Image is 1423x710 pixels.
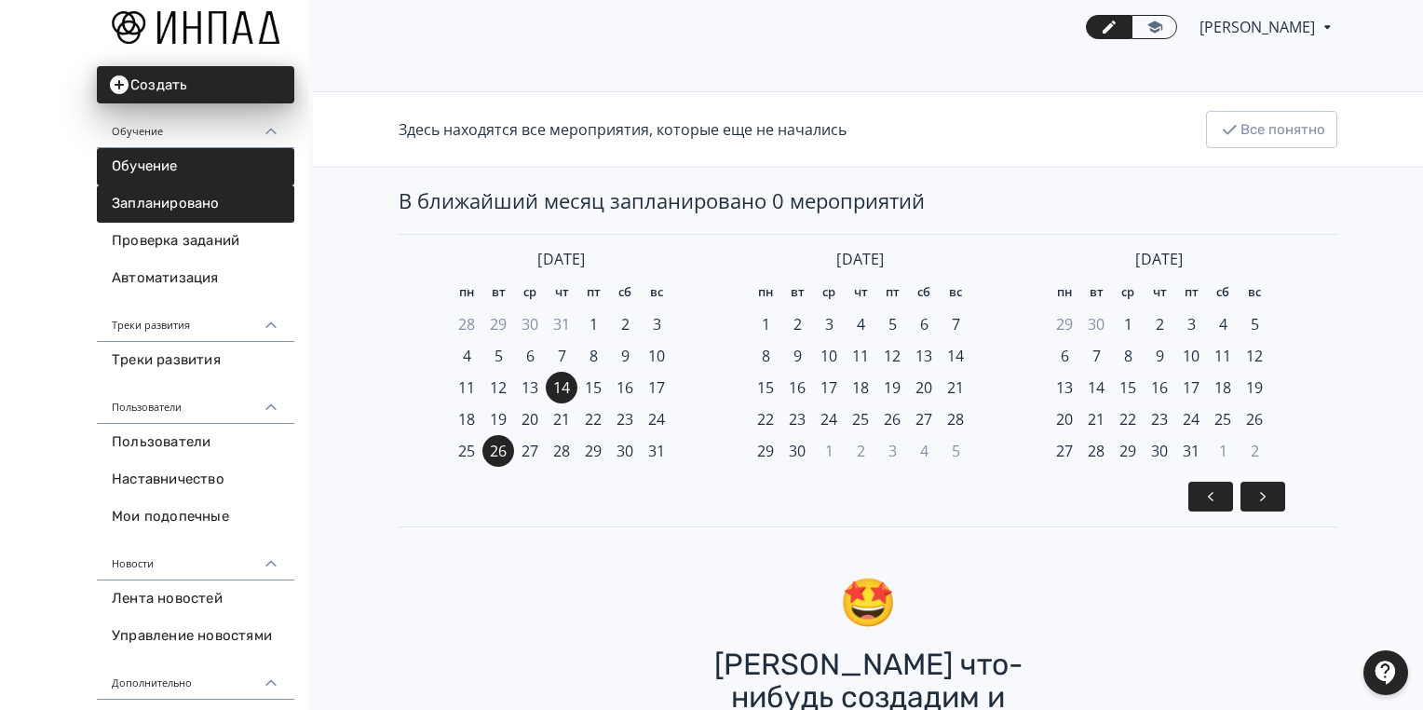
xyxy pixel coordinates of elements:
div: Дополнительно [97,655,294,700]
span: 20 [1056,408,1073,430]
span: 9 [793,345,802,367]
span: 12 [490,376,507,399]
span: 12 [1246,345,1263,367]
span: 2 [1251,440,1259,462]
span: 7 [558,345,566,367]
span: 20 [915,376,932,399]
span: сб [1216,283,1229,302]
span: 1 [590,313,598,335]
span: 23 [1151,408,1168,430]
span: 3 [888,440,897,462]
span: 30 [617,440,633,462]
span: 11 [1214,345,1231,367]
span: 14 [553,376,570,399]
span: 29 [1056,313,1073,335]
span: 18 [852,376,869,399]
span: 4 [857,313,865,335]
span: 12 [884,345,901,367]
span: 18 [458,408,475,430]
span: 30 [522,313,538,335]
span: 29 [1119,440,1136,462]
div: 🤩 [839,572,897,634]
span: 27 [1056,440,1073,462]
span: сб [618,283,631,302]
span: 13 [915,345,932,367]
span: пн [459,283,474,302]
span: 27 [522,440,538,462]
span: 17 [1183,376,1199,399]
span: 23 [789,408,806,430]
span: 24 [820,408,837,430]
span: 5 [952,440,960,462]
span: 2 [621,313,630,335]
span: 2 [793,313,802,335]
span: 17 [648,376,665,399]
div: В ближайший месяц запланировано 0 мероприятий [399,186,1337,215]
span: 23 [617,408,633,430]
a: Обучение [97,148,294,185]
div: Обучение [97,103,294,148]
button: Все понятно [1206,111,1337,148]
span: чт [1153,283,1167,302]
span: 1 [762,313,770,335]
span: 13 [1056,376,1073,399]
span: 25 [458,440,475,462]
span: 31 [553,313,570,335]
a: Наставничество [97,461,294,498]
a: Проверка заданий [97,223,294,260]
span: 10 [1183,345,1199,367]
span: 6 [920,313,928,335]
span: 4 [463,345,471,367]
span: 3 [653,313,661,335]
span: 5 [1251,313,1259,335]
span: 29 [585,440,602,462]
span: 14 [947,345,964,367]
a: Автоматизация [97,260,294,297]
span: 9 [621,345,630,367]
span: ср [822,283,835,302]
span: 25 [852,408,869,430]
span: сб [917,283,930,302]
span: вс [949,283,962,302]
span: пт [587,283,601,302]
a: Управление новостями [97,618,294,655]
span: 21 [947,376,964,399]
button: Создать [97,66,294,103]
div: [DATE] [1049,250,1270,269]
img: https://files.teachbase.ru/system/account/58650/logo/medium-966040031503a617430251e10084073c.png [112,11,279,44]
span: 4 [1219,313,1227,335]
span: чт [555,283,569,302]
a: Переключиться в режим ученика [1132,15,1177,39]
a: Пользователи [97,424,294,461]
span: 16 [617,376,633,399]
span: пт [886,283,900,302]
span: 31 [648,440,665,462]
span: вс [1248,283,1261,302]
span: 20 [522,408,538,430]
span: вс [650,283,663,302]
span: 28 [458,313,475,335]
span: 18 [1214,376,1231,399]
span: 30 [1151,440,1168,462]
span: пн [1057,283,1072,302]
span: 28 [553,440,570,462]
span: 19 [490,408,507,430]
span: 26 [884,408,901,430]
span: 24 [648,408,665,430]
span: 8 [762,345,770,367]
span: 28 [1088,440,1105,462]
span: 1 [825,440,833,462]
div: [DATE] [451,250,672,269]
span: 6 [1061,345,1069,367]
span: 15 [585,376,602,399]
span: 22 [757,408,774,430]
span: 21 [1088,408,1105,430]
span: 22 [585,408,602,430]
span: 22 [1119,408,1136,430]
span: 11 [458,376,475,399]
div: Новости [97,536,294,580]
span: 29 [757,440,774,462]
span: 21 [553,408,570,430]
span: пн [758,283,773,302]
span: вт [1090,283,1104,302]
